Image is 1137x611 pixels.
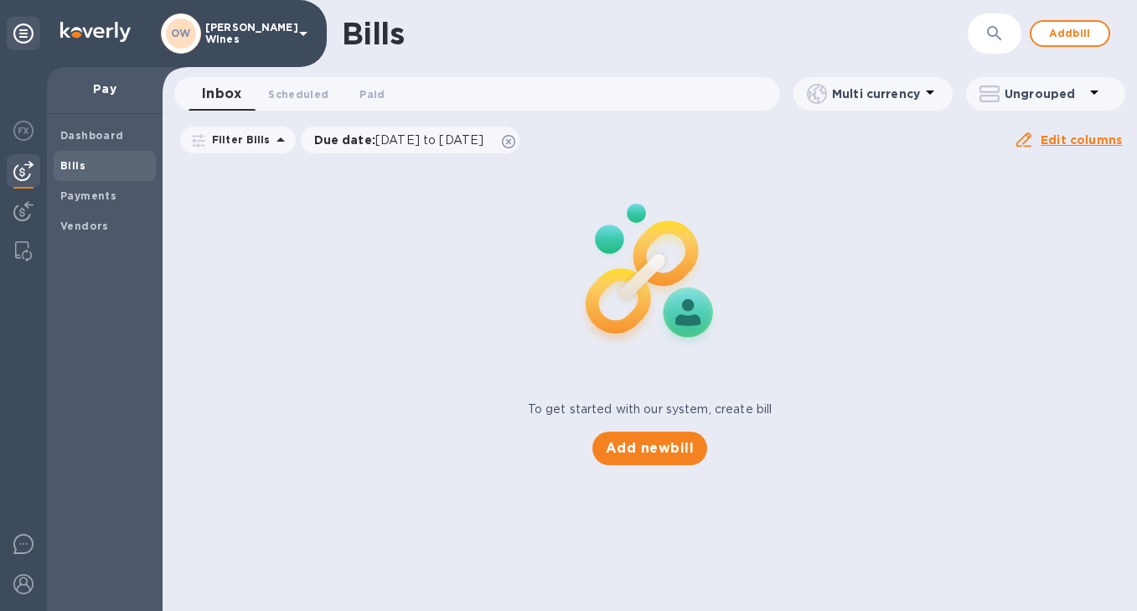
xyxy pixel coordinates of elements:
[60,189,116,202] b: Payments
[268,85,328,103] span: Scheduled
[60,22,131,42] img: Logo
[359,85,385,103] span: Paid
[60,80,149,97] p: Pay
[301,127,520,153] div: Due date:[DATE] to [DATE]
[528,401,773,418] p: To get started with our system, create bill
[314,132,493,148] p: Due date :
[1045,23,1095,44] span: Add bill
[13,121,34,141] img: Foreign exchange
[1041,133,1122,147] u: Edit columns
[592,432,707,465] button: Add newbill
[7,17,40,50] div: Unpin categories
[60,159,85,172] b: Bills
[606,438,694,458] span: Add new bill
[375,133,483,147] span: [DATE] to [DATE]
[832,85,920,102] p: Multi currency
[202,82,241,106] span: Inbox
[205,22,289,45] p: [PERSON_NAME] Wines
[1005,85,1084,102] p: Ungrouped
[1030,20,1110,47] button: Addbill
[342,16,404,51] h1: Bills
[171,27,191,39] b: OW
[60,129,124,142] b: Dashboard
[205,132,271,147] p: Filter Bills
[60,220,109,232] b: Vendors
